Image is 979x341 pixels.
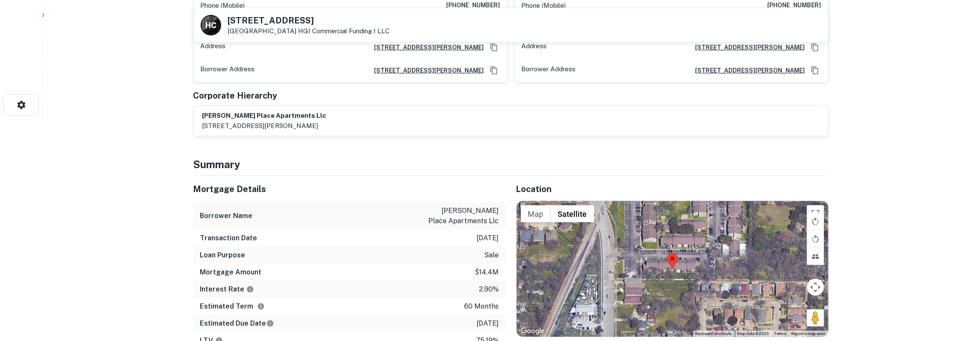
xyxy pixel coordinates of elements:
[202,121,327,131] p: [STREET_ADDRESS][PERSON_NAME]
[257,303,265,310] svg: Term is based on a standard schedule for this type of loan.
[201,64,255,77] p: Borrower Address
[201,0,245,11] p: Phone (Mobile)
[200,318,274,329] h6: Estimated Due Date
[200,267,262,277] h6: Mortgage Amount
[228,27,390,35] p: [GEOGRAPHIC_DATA]
[368,43,484,52] a: [STREET_ADDRESS][PERSON_NAME]
[485,250,499,260] p: sale
[807,248,824,265] button: Tilt map
[200,233,257,243] h6: Transaction Date
[936,273,979,314] iframe: Chat Widget
[522,41,547,54] p: Address
[465,301,499,312] p: 60 months
[201,41,226,54] p: Address
[206,20,216,31] p: H C
[477,318,499,329] p: [DATE]
[477,233,499,243] p: [DATE]
[422,206,499,226] p: [PERSON_NAME] place apartments llc
[298,27,390,35] a: HGI Commercial Funding I LLC
[792,331,826,336] a: Report a map error
[200,284,254,294] h6: Interest Rate
[809,41,821,54] button: Copy Address
[807,230,824,248] button: Rotate map counterclockwise
[200,211,253,221] h6: Borrower Name
[521,205,551,222] button: Show street map
[447,0,500,11] h6: [PHONE_NUMBER]
[488,41,500,54] button: Copy Address
[193,157,829,172] h4: Summary
[519,326,547,337] img: Google
[228,16,390,25] h5: [STREET_ADDRESS]
[768,0,821,11] h6: [PHONE_NUMBER]
[193,89,278,102] h5: Corporate Hierarchy
[368,66,484,75] a: [STREET_ADDRESS][PERSON_NAME]
[475,267,499,277] p: $14.4m
[774,331,786,336] a: Terms (opens in new tab)
[193,183,506,195] h5: Mortgage Details
[246,286,254,293] svg: The interest rates displayed on the website are for informational purposes only and may be report...
[696,331,732,337] button: Keyboard shortcuts
[522,0,566,11] p: Phone (Mobile)
[807,205,824,222] button: Toggle fullscreen view
[807,213,824,230] button: Rotate map clockwise
[807,309,824,326] button: Drag Pegman onto the map to open Street View
[689,66,805,75] a: [STREET_ADDRESS][PERSON_NAME]
[737,331,769,336] span: Map data ©2025
[200,301,265,312] h6: Estimated Term
[551,205,594,222] button: Show satellite imagery
[266,320,274,327] svg: Estimate is based on a standard schedule for this type of loan.
[200,250,245,260] h6: Loan Purpose
[479,284,499,294] p: 2.90%
[809,64,821,77] button: Copy Address
[522,64,576,77] p: Borrower Address
[689,43,805,52] a: [STREET_ADDRESS][PERSON_NAME]
[807,279,824,296] button: Map camera controls
[519,326,547,337] a: Open this area in Google Maps (opens a new window)
[202,111,327,121] h6: [PERSON_NAME] place apartments llc
[488,64,500,77] button: Copy Address
[516,183,829,195] h5: Location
